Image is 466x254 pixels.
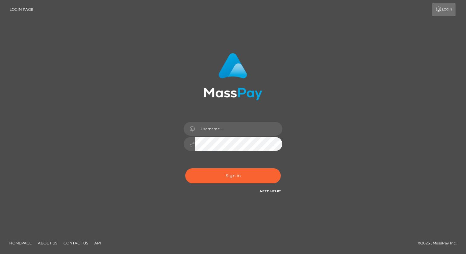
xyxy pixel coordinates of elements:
a: Login [432,3,456,16]
input: Username... [195,122,282,136]
a: Contact Us [61,238,91,248]
a: Need Help? [260,189,281,193]
a: Homepage [7,238,34,248]
a: Login Page [10,3,33,16]
a: About Us [35,238,60,248]
button: Sign in [185,168,281,183]
div: © 2025 , MassPay Inc. [418,240,461,247]
a: API [92,238,104,248]
img: MassPay Login [204,53,262,100]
